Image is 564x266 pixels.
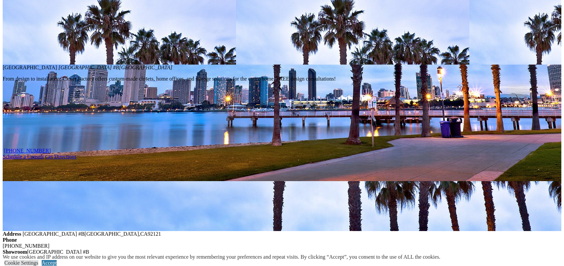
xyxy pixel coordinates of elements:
[3,76,561,82] p: From design to installation, Closet Factory offers custom-made closets, home offices, and storage...
[3,249,27,255] strong: Showroom
[3,231,21,237] strong: Address
[3,154,44,159] a: Schedule a Consult
[4,260,38,266] a: Cookie Settings
[148,231,161,237] span: 92121
[42,260,57,266] a: Accept
[4,148,51,153] a: [PHONE_NUMBER]
[3,65,57,70] span: [GEOGRAPHIC_DATA]
[3,237,17,243] strong: Phone
[45,154,77,159] a: Click Get Directions to get location on google map
[119,65,172,70] span: [GEOGRAPHIC_DATA]
[3,254,440,260] div: We use cookies and IP address on our website to give you the most relevant experience by remember...
[3,249,561,261] div: [GEOGRAPHIC_DATA] #B [GEOGRAPHIC_DATA]
[23,231,85,237] span: [GEOGRAPHIC_DATA] #B
[3,231,561,237] div: ,
[58,65,172,70] em: [GEOGRAPHIC_DATA] #B
[85,231,139,237] span: [GEOGRAPHIC_DATA]
[140,231,148,237] span: CA
[3,243,561,249] div: [PHONE_NUMBER]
